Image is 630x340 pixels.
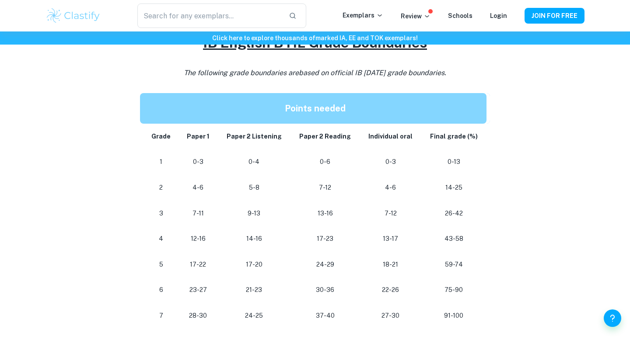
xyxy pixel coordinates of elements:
[224,284,283,296] p: 21-23
[150,284,172,296] p: 6
[299,133,351,140] strong: Paper 2 Reading
[150,310,172,322] p: 7
[150,233,172,245] p: 4
[150,156,172,168] p: 1
[297,259,353,271] p: 24-29
[297,310,353,322] p: 37-40
[186,208,211,219] p: 7-11
[150,182,172,194] p: 2
[224,156,283,168] p: 0-4
[224,259,283,271] p: 17-20
[448,12,472,19] a: Schools
[368,133,413,140] strong: Individual oral
[137,3,282,28] input: Search for any exemplars...
[186,310,211,322] p: 28-30
[186,182,211,194] p: 4-6
[151,133,171,140] strong: Grade
[224,233,283,245] p: 14-16
[428,310,479,322] p: 91-100
[428,208,479,219] p: 26-42
[184,69,446,77] i: The following grade boundaries are
[367,259,414,271] p: 18-21
[367,156,414,168] p: 0-3
[150,259,172,271] p: 5
[227,133,282,140] strong: Paper 2 Listening
[285,103,346,114] strong: Points needed
[367,182,414,194] p: 4-6
[297,284,353,296] p: 30-36
[490,12,507,19] a: Login
[297,182,353,194] p: 7-12
[428,156,479,168] p: 0-13
[367,233,414,245] p: 13-17
[224,310,283,322] p: 24-25
[428,284,479,296] p: 75-90
[297,208,353,219] p: 13-16
[428,259,479,271] p: 59-74
[224,182,283,194] p: 5-8
[343,10,383,20] p: Exemplars
[224,208,283,219] p: 9-13
[187,133,210,140] strong: Paper 1
[401,11,430,21] p: Review
[430,133,478,140] strong: Final grade (%)
[186,259,211,271] p: 17-22
[428,182,479,194] p: 14-25
[367,208,414,219] p: 7-12
[45,7,101,24] img: Clastify logo
[428,233,479,245] p: 43-58
[186,156,211,168] p: 0-3
[186,284,211,296] p: 23-27
[604,309,621,327] button: Help and Feedback
[299,69,446,77] span: based on official IB [DATE] grade boundaries.
[150,208,172,219] p: 3
[297,233,353,245] p: 17-23
[186,233,211,245] p: 12-16
[525,8,584,24] button: JOIN FOR FREE
[203,35,427,51] u: IB English B HL Grade Boundaries
[297,156,353,168] p: 0-6
[367,284,414,296] p: 22-26
[367,310,414,322] p: 27-30
[2,33,628,43] h6: Click here to explore thousands of marked IA, EE and TOK exemplars !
